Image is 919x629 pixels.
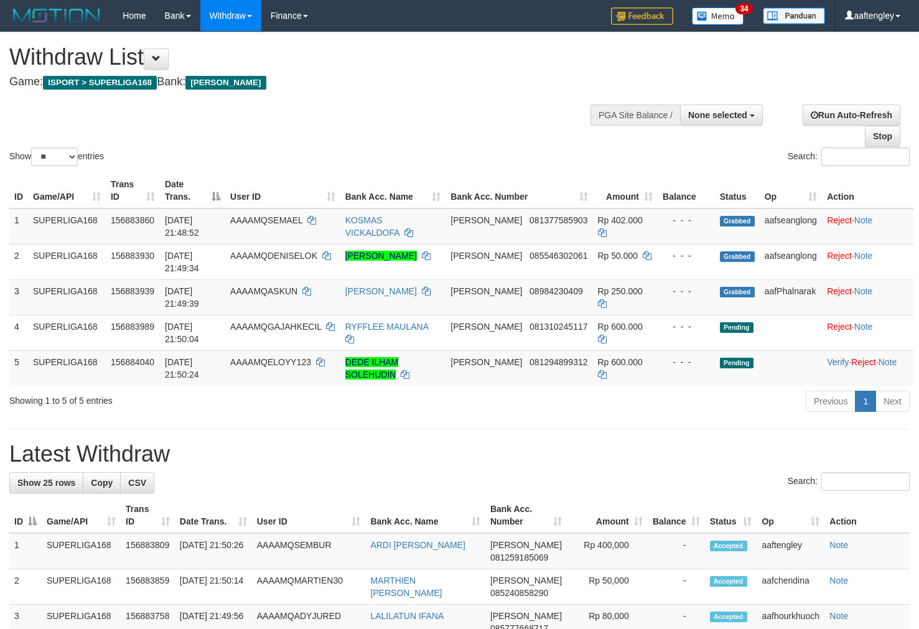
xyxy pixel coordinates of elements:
[875,391,910,412] a: Next
[121,533,175,569] td: 156883809
[710,541,747,551] span: Accepted
[829,575,848,585] a: Note
[490,540,562,550] span: [PERSON_NAME]
[822,173,913,208] th: Action
[9,147,104,166] label: Show entries
[230,357,311,367] span: AAAAMQELOYY123
[230,215,302,225] span: AAAAMQSEMAEL
[42,533,121,569] td: SUPERLIGA168
[450,357,522,367] span: [PERSON_NAME]
[611,7,673,25] img: Feedback.jpg
[9,315,28,350] td: 4
[111,215,154,225] span: 156883860
[598,215,643,225] span: Rp 402.000
[851,357,876,367] a: Reject
[111,286,154,296] span: 156883939
[598,251,638,261] span: Rp 50.000
[28,208,106,245] td: SUPERLIGA168
[252,569,366,605] td: AAAAMQMARTIEN30
[485,498,567,533] th: Bank Acc. Number: activate to sort column ascending
[663,285,710,297] div: - - -
[763,7,825,24] img: panduan.png
[663,249,710,262] div: - - -
[9,442,910,467] h1: Latest Withdraw
[165,286,199,309] span: [DATE] 21:49:39
[160,173,225,208] th: Date Trans.: activate to sort column descending
[567,569,648,605] td: Rp 50,000
[121,498,175,533] th: Trans ID: activate to sort column ascending
[365,498,485,533] th: Bank Acc. Name: activate to sort column ascending
[824,498,910,533] th: Action
[230,251,317,261] span: AAAAMQDENISELOK
[450,215,522,225] span: [PERSON_NAME]
[121,569,175,605] td: 156883859
[720,216,755,226] span: Grabbed
[9,498,42,533] th: ID: activate to sort column descending
[854,215,873,225] a: Note
[345,357,399,380] a: DEDE ILHAM SOLEHUDIN
[225,173,340,208] th: User ID: activate to sort column ascending
[663,214,710,226] div: - - -
[529,322,587,332] span: Copy 081310245117 to clipboard
[827,286,852,296] a: Reject
[230,322,322,332] span: AAAAMQGAJAHKECIL
[165,215,199,238] span: [DATE] 21:48:52
[821,147,910,166] input: Search:
[446,173,592,208] th: Bank Acc. Number: activate to sort column ascending
[822,350,913,386] td: · ·
[529,251,587,261] span: Copy 085546302061 to clipboard
[822,315,913,350] td: ·
[450,251,522,261] span: [PERSON_NAME]
[827,251,852,261] a: Reject
[9,76,600,88] h4: Game: Bank:
[648,498,705,533] th: Balance: activate to sort column ascending
[175,569,252,605] td: [DATE] 21:50:14
[490,588,548,598] span: Copy 085240858290 to clipboard
[9,350,28,386] td: 5
[529,357,587,367] span: Copy 081294899312 to clipboard
[854,286,873,296] a: Note
[879,357,897,367] a: Note
[648,569,705,605] td: -
[128,478,146,488] span: CSV
[688,110,747,120] span: None selected
[803,105,900,126] a: Run Auto-Refresh
[715,173,760,208] th: Status
[252,498,366,533] th: User ID: activate to sort column ascending
[111,357,154,367] span: 156884040
[598,357,643,367] span: Rp 600.000
[567,498,648,533] th: Amount: activate to sort column ascending
[111,251,154,261] span: 156883930
[17,478,75,488] span: Show 25 rows
[340,173,446,208] th: Bank Acc. Name: activate to sort column ascending
[854,322,873,332] a: Note
[83,472,121,493] a: Copy
[529,286,583,296] span: Copy 08984230409 to clipboard
[165,251,199,273] span: [DATE] 21:49:34
[598,286,643,296] span: Rp 250.000
[252,533,366,569] td: AAAAMQSEMBUR
[593,173,658,208] th: Amount: activate to sort column ascending
[91,478,113,488] span: Copy
[757,498,824,533] th: Op: activate to sort column ascending
[855,391,876,412] a: 1
[663,320,710,333] div: - - -
[529,215,587,225] span: Copy 081377585903 to clipboard
[28,279,106,315] td: SUPERLIGA168
[9,279,28,315] td: 3
[827,322,852,332] a: Reject
[598,322,643,332] span: Rp 600.000
[9,472,83,493] a: Show 25 rows
[28,244,106,279] td: SUPERLIGA168
[822,208,913,245] td: ·
[788,472,910,491] label: Search:
[175,533,252,569] td: [DATE] 21:50:26
[345,322,429,332] a: RYFFLEE MAULANA
[865,126,900,147] a: Stop
[175,498,252,533] th: Date Trans.: activate to sort column ascending
[345,286,417,296] a: [PERSON_NAME]
[720,322,753,333] span: Pending
[345,251,417,261] a: [PERSON_NAME]
[9,533,42,569] td: 1
[854,251,873,261] a: Note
